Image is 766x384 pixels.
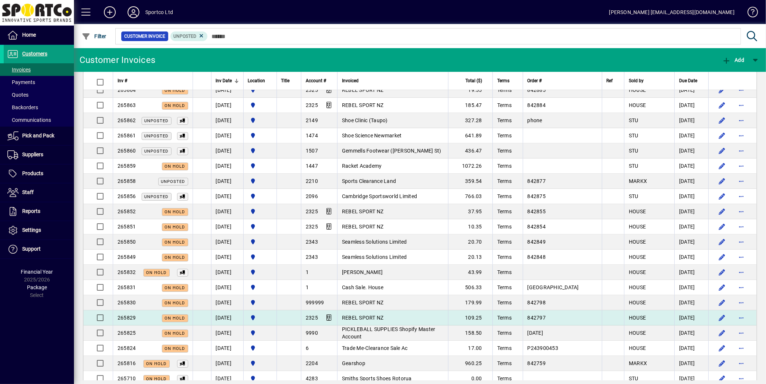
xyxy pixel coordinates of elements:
span: Shoe Clinic (Taupo) [342,117,388,123]
span: HOUSE [629,315,646,321]
span: Sportco Ltd Warehouse [248,86,272,94]
span: HOUSE [629,224,646,230]
span: Sportco Ltd Warehouse [248,131,272,140]
td: [DATE] [211,295,243,310]
div: Invoiced [342,77,444,85]
button: Edit [716,84,728,96]
span: Sportco Ltd Warehouse [248,162,272,170]
span: 2210 [306,178,318,184]
span: Filter [82,33,106,39]
td: [DATE] [211,204,243,219]
span: Terms [497,117,512,123]
span: On hold [165,331,185,336]
span: 265851 [118,224,136,230]
span: Sportco Ltd Warehouse [248,223,272,231]
td: [DATE] [674,234,708,250]
td: [DATE] [211,310,243,325]
span: Terms [497,87,512,93]
span: Racket Academy [342,163,382,169]
span: Quotes [7,92,28,98]
td: 327.28 [448,113,492,128]
td: [DATE] [674,310,708,325]
span: Inv # [118,77,127,85]
button: Edit [716,357,728,369]
span: [DATE] [528,330,543,336]
td: [DATE] [211,234,243,250]
span: 265824 [118,345,136,351]
button: Edit [716,342,728,354]
td: [DATE] [674,204,708,219]
span: Sportco Ltd Warehouse [248,344,272,352]
span: Gemmells Footwear ([PERSON_NAME] St) [342,148,441,154]
a: Invoices [4,63,74,76]
button: Edit [716,266,728,278]
td: 19.55 [448,83,492,98]
td: [DATE] [211,158,243,174]
div: Ref [607,77,620,85]
button: Profile [122,6,145,19]
span: Cambridge Sportsworld Limited [342,193,417,199]
span: Seamless Solutions Limited [342,239,407,245]
span: 2149 [306,117,318,123]
span: Seamless Solutions Limited [342,254,407,260]
span: Terms [497,148,512,154]
span: 265850 [118,239,136,245]
button: More options [735,114,747,126]
span: 265862 [118,117,136,123]
button: Edit [716,190,728,202]
span: 842848 [528,254,546,260]
span: 265859 [118,163,136,169]
button: Edit [716,221,728,233]
span: REBEL SPORT NZ [342,224,384,230]
span: 2325 [306,208,318,214]
span: Payments [7,79,35,85]
span: 842798 [528,300,546,305]
td: [DATE] [211,341,243,356]
span: 9990 [306,330,318,336]
button: More options [735,99,747,111]
span: Unposted [161,179,185,184]
span: STU [629,163,638,169]
td: [DATE] [674,219,708,234]
button: More options [735,251,747,263]
button: More options [735,342,747,354]
span: Total ($) [465,77,482,85]
td: 10.35 [448,219,492,234]
span: On hold [165,225,185,230]
span: Unposted [145,149,169,154]
button: More options [735,160,747,172]
span: REBEL SPORT NZ [342,102,384,108]
a: Support [4,240,74,258]
span: Sportco Ltd Warehouse [248,283,272,291]
span: [GEOGRAPHIC_DATA] [528,284,579,290]
div: Inv Date [216,77,239,85]
span: phone [528,117,542,123]
td: [DATE] [674,295,708,310]
button: More options [735,327,747,339]
span: On hold [165,210,185,214]
span: 1447 [306,163,318,169]
a: Suppliers [4,146,74,164]
span: HOUSE [629,102,646,108]
span: Communications [7,117,51,123]
td: [DATE] [211,325,243,341]
span: Customers [22,51,47,57]
span: Ref [607,77,613,85]
button: More options [735,206,747,217]
div: Account # [306,77,333,85]
span: Sportco Ltd Warehouse [248,314,272,322]
span: REBEL SPORT NZ [342,87,384,93]
span: 842797 [528,315,546,321]
span: Financial Year [21,269,53,275]
span: 2325 [306,224,318,230]
span: Products [22,170,43,176]
span: On hold [165,255,185,260]
button: Edit [716,327,728,339]
span: Reports [22,208,40,214]
td: 109.25 [448,310,492,325]
button: More options [735,190,747,202]
span: Terms [497,133,512,138]
span: Terms [497,345,512,351]
span: 265858 [118,178,136,184]
button: More options [735,266,747,278]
